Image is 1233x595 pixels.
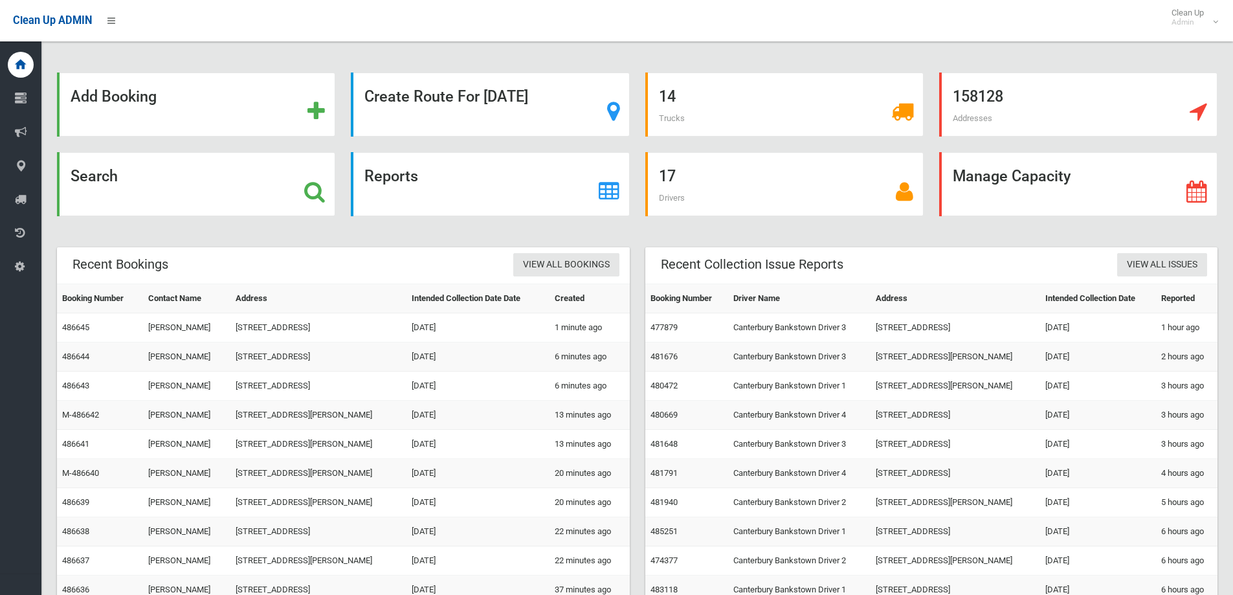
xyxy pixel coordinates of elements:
a: 486637 [62,556,89,565]
td: 22 minutes ago [550,546,630,576]
td: [DATE] [406,342,550,372]
strong: Search [71,167,118,185]
td: 6 minutes ago [550,342,630,372]
a: 481648 [650,439,678,449]
td: [DATE] [406,517,550,546]
td: 1 minute ago [550,313,630,342]
td: [DATE] [406,459,550,488]
header: Recent Bookings [57,252,184,277]
a: 485251 [650,526,678,536]
span: Clean Up ADMIN [13,14,92,27]
strong: 17 [659,167,676,185]
td: [DATE] [1040,459,1156,488]
td: [DATE] [406,546,550,576]
a: M-486640 [62,468,99,478]
td: Canterbury Bankstown Driver 1 [728,372,871,401]
a: Manage Capacity [939,152,1217,216]
td: 6 hours ago [1156,546,1217,576]
th: Address [230,284,406,313]
td: [DATE] [406,372,550,401]
a: Search [57,152,335,216]
td: [DATE] [406,430,550,459]
a: 480669 [650,410,678,420]
td: [DATE] [1040,372,1156,401]
td: 20 minutes ago [550,488,630,517]
td: [STREET_ADDRESS][PERSON_NAME] [230,430,406,459]
td: [PERSON_NAME] [143,342,230,372]
a: 14 Trucks [645,73,924,137]
a: 17 Drivers [645,152,924,216]
td: Canterbury Bankstown Driver 2 [728,546,871,576]
td: 3 hours ago [1156,401,1217,430]
th: Booking Number [645,284,728,313]
strong: 14 [659,87,676,106]
a: 486643 [62,381,89,390]
span: Addresses [953,113,992,123]
a: Create Route For [DATE] [351,73,629,137]
td: [STREET_ADDRESS] [230,342,406,372]
strong: Reports [364,167,418,185]
td: [DATE] [1040,401,1156,430]
td: [PERSON_NAME] [143,546,230,576]
td: [STREET_ADDRESS][PERSON_NAME] [871,546,1040,576]
td: [PERSON_NAME] [143,517,230,546]
span: Drivers [659,193,685,203]
a: Reports [351,152,629,216]
td: [STREET_ADDRESS] [230,517,406,546]
a: M-486642 [62,410,99,420]
td: 22 minutes ago [550,517,630,546]
td: [PERSON_NAME] [143,372,230,401]
span: Clean Up [1165,8,1217,27]
a: 474377 [650,556,678,565]
a: 486638 [62,526,89,536]
td: Canterbury Bankstown Driver 4 [728,401,871,430]
th: Reported [1156,284,1217,313]
td: [STREET_ADDRESS][PERSON_NAME] [871,372,1040,401]
td: [STREET_ADDRESS] [871,430,1040,459]
th: Booking Number [57,284,143,313]
td: [STREET_ADDRESS][PERSON_NAME] [230,459,406,488]
td: [DATE] [1040,546,1156,576]
td: Canterbury Bankstown Driver 3 [728,342,871,372]
td: Canterbury Bankstown Driver 3 [728,430,871,459]
a: 486645 [62,322,89,332]
td: [STREET_ADDRESS] [871,517,1040,546]
td: 5 hours ago [1156,488,1217,517]
td: [PERSON_NAME] [143,313,230,342]
td: [STREET_ADDRESS] [871,401,1040,430]
td: 4 hours ago [1156,459,1217,488]
td: [STREET_ADDRESS][PERSON_NAME] [230,488,406,517]
th: Contact Name [143,284,230,313]
td: 6 minutes ago [550,372,630,401]
td: 13 minutes ago [550,430,630,459]
td: [DATE] [1040,342,1156,372]
td: [PERSON_NAME] [143,430,230,459]
td: [DATE] [406,401,550,430]
td: Canterbury Bankstown Driver 3 [728,313,871,342]
td: [STREET_ADDRESS] [230,372,406,401]
td: 1 hour ago [1156,313,1217,342]
td: [DATE] [406,488,550,517]
a: 486639 [62,497,89,507]
a: 480472 [650,381,678,390]
td: [STREET_ADDRESS] [871,459,1040,488]
a: 481940 [650,497,678,507]
td: 3 hours ago [1156,372,1217,401]
strong: Add Booking [71,87,157,106]
th: Address [871,284,1040,313]
th: Created [550,284,630,313]
th: Intended Collection Date [1040,284,1156,313]
a: 481791 [650,468,678,478]
td: 2 hours ago [1156,342,1217,372]
a: 486644 [62,352,89,361]
a: View All Bookings [513,253,619,277]
a: Add Booking [57,73,335,137]
td: [STREET_ADDRESS] [230,313,406,342]
td: Canterbury Bankstown Driver 4 [728,459,871,488]
td: [STREET_ADDRESS][PERSON_NAME] [871,342,1040,372]
strong: Create Route For [DATE] [364,87,528,106]
a: 481676 [650,352,678,361]
td: [DATE] [1040,313,1156,342]
strong: Manage Capacity [953,167,1071,185]
strong: 158128 [953,87,1003,106]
